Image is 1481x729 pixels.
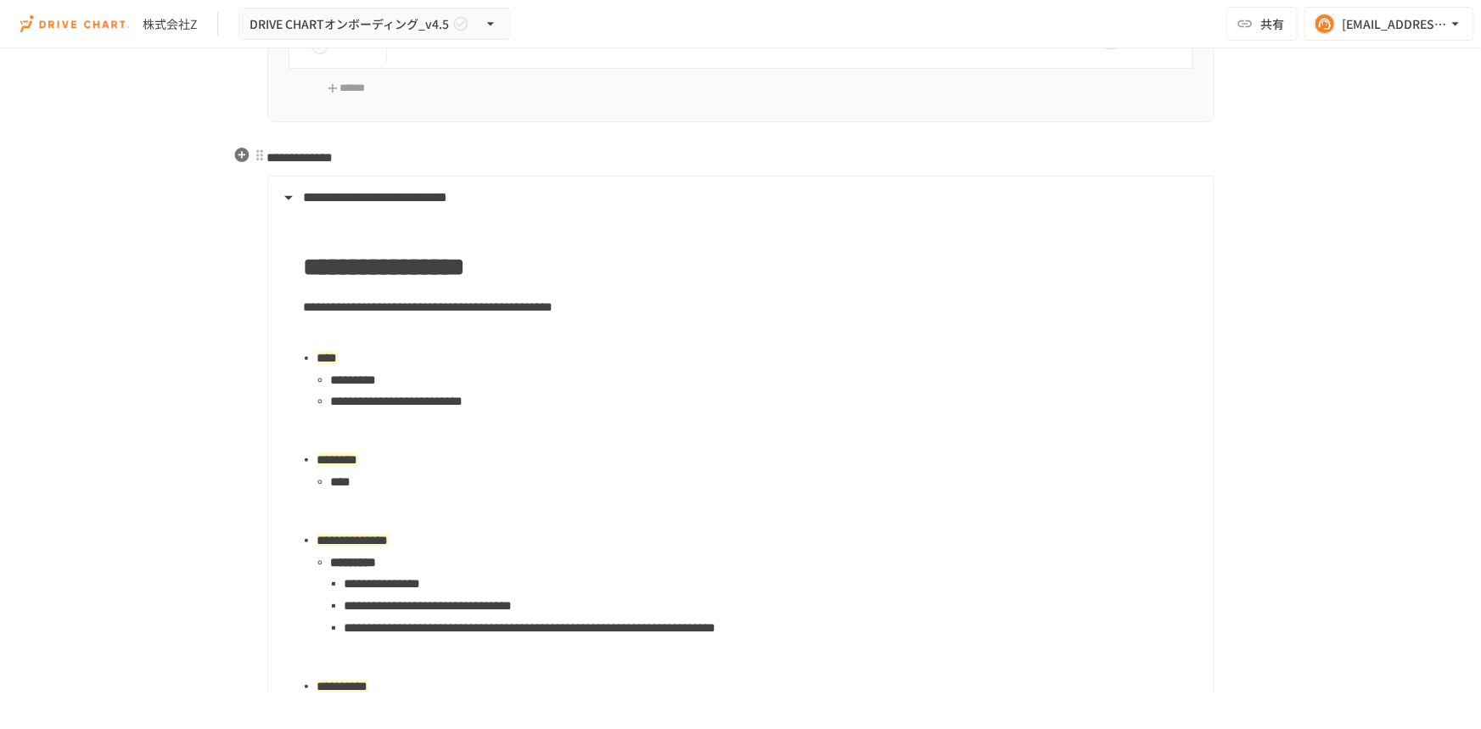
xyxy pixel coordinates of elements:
img: i9VDDS9JuLRLX3JIUyK59LcYp6Y9cayLPHs4hOxMB9W [20,10,129,37]
button: [EMAIL_ADDRESS][DOMAIN_NAME] [1304,7,1474,41]
button: DRIVE CHARTオンボーディング_v4.5 [238,8,510,41]
span: DRIVE CHARTオンボーディング_v4.5 [250,14,449,35]
div: [EMAIL_ADDRESS][DOMAIN_NAME] [1342,14,1447,35]
button: 共有 [1226,7,1298,41]
div: 株式会社Z [143,15,197,33]
span: 共有 [1260,14,1284,33]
